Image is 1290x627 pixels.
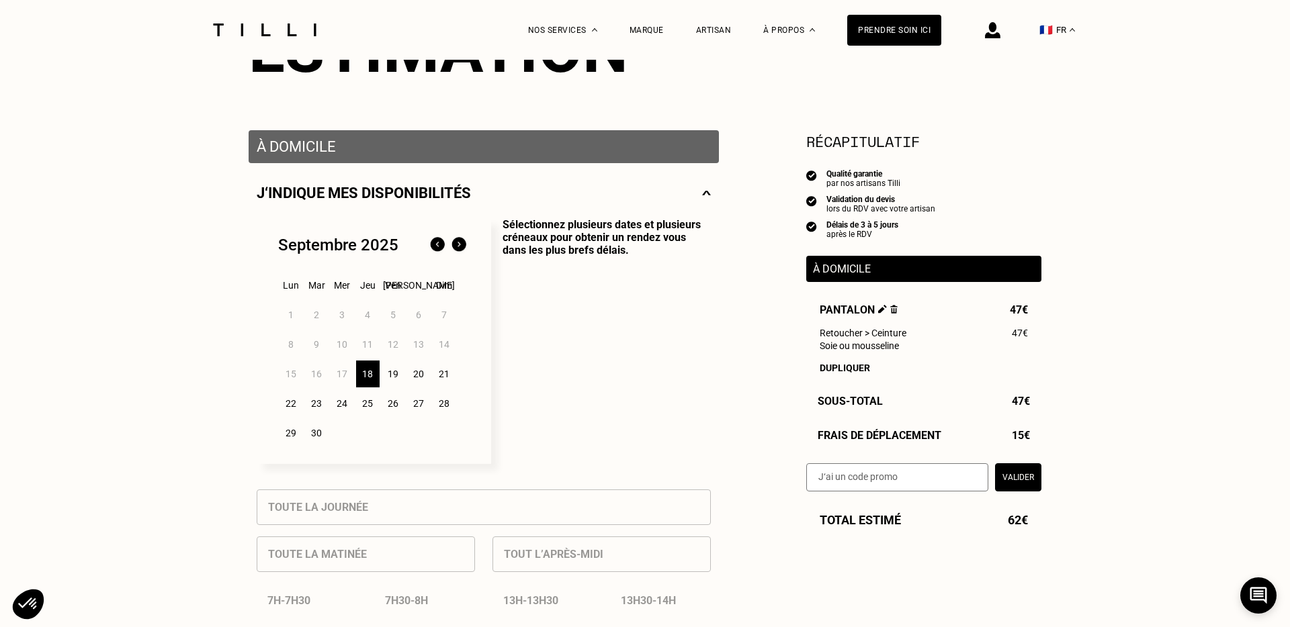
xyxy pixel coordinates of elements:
[806,513,1041,527] div: Total estimé
[331,390,354,417] div: 24
[278,236,398,254] div: Septembre 2025
[826,230,898,239] div: après le RDV
[810,28,815,32] img: Menu déroulant à propos
[279,390,303,417] div: 22
[279,420,303,446] div: 29
[448,234,470,256] img: Mois suivant
[630,26,664,35] a: Marque
[806,395,1041,407] div: Sous-Total
[820,340,899,351] span: Soie ou mousseline
[878,305,887,313] img: Éditer
[826,204,935,213] div: lors du RDV avec votre artisan
[407,390,431,417] div: 27
[702,185,711,201] img: svg+xml;base64,PHN2ZyBmaWxsPSJub25lIiBoZWlnaHQ9IjE0IiB2aWV3Qm94PSIwIDAgMjggMTQiIHdpZHRoPSIyOCIgeG...
[995,463,1041,491] button: Valider
[257,185,471,201] p: J‘indique mes disponibilités
[1012,395,1030,407] span: 47€
[813,262,1035,275] p: À domicile
[356,360,380,387] div: 18
[305,420,329,446] div: 30
[806,220,817,232] img: icon list info
[847,15,941,46] a: Prendre soin ici
[826,195,935,204] div: Validation du devis
[826,179,900,188] div: par nos artisans Tilli
[1012,429,1030,442] span: 15€
[806,195,817,207] img: icon list info
[806,429,1041,442] div: Frais de déplacement
[427,234,448,256] img: Mois précédent
[382,390,405,417] div: 26
[433,390,456,417] div: 28
[820,303,898,316] span: Pantalon
[592,28,597,32] img: Menu déroulant
[1008,513,1028,527] span: 62€
[826,220,898,230] div: Délais de 3 à 5 jours
[382,360,405,387] div: 19
[433,360,456,387] div: 21
[826,169,900,179] div: Qualité garantie
[305,390,329,417] div: 23
[1070,28,1075,32] img: menu déroulant
[1039,23,1053,36] span: 🇫🇷
[1010,303,1028,316] span: 47€
[208,23,321,36] img: Logo du service de couturière Tilli
[806,169,817,181] img: icon list info
[820,328,906,338] span: Retoucher > Ceinture
[820,363,1028,373] div: Dupliquer
[257,138,711,155] p: À domicile
[806,463,988,491] input: J‘ai un code promo
[696,26,732,35] a: Artisan
[1012,328,1028,338] span: 47€
[356,390,380,417] div: 25
[491,218,711,464] p: Sélectionnez plusieurs dates et plusieurs créneaux pour obtenir un rendez vous dans les plus bref...
[985,22,1000,38] img: icône connexion
[890,305,898,313] img: Supprimer
[407,360,431,387] div: 20
[806,130,1041,152] section: Récapitulatif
